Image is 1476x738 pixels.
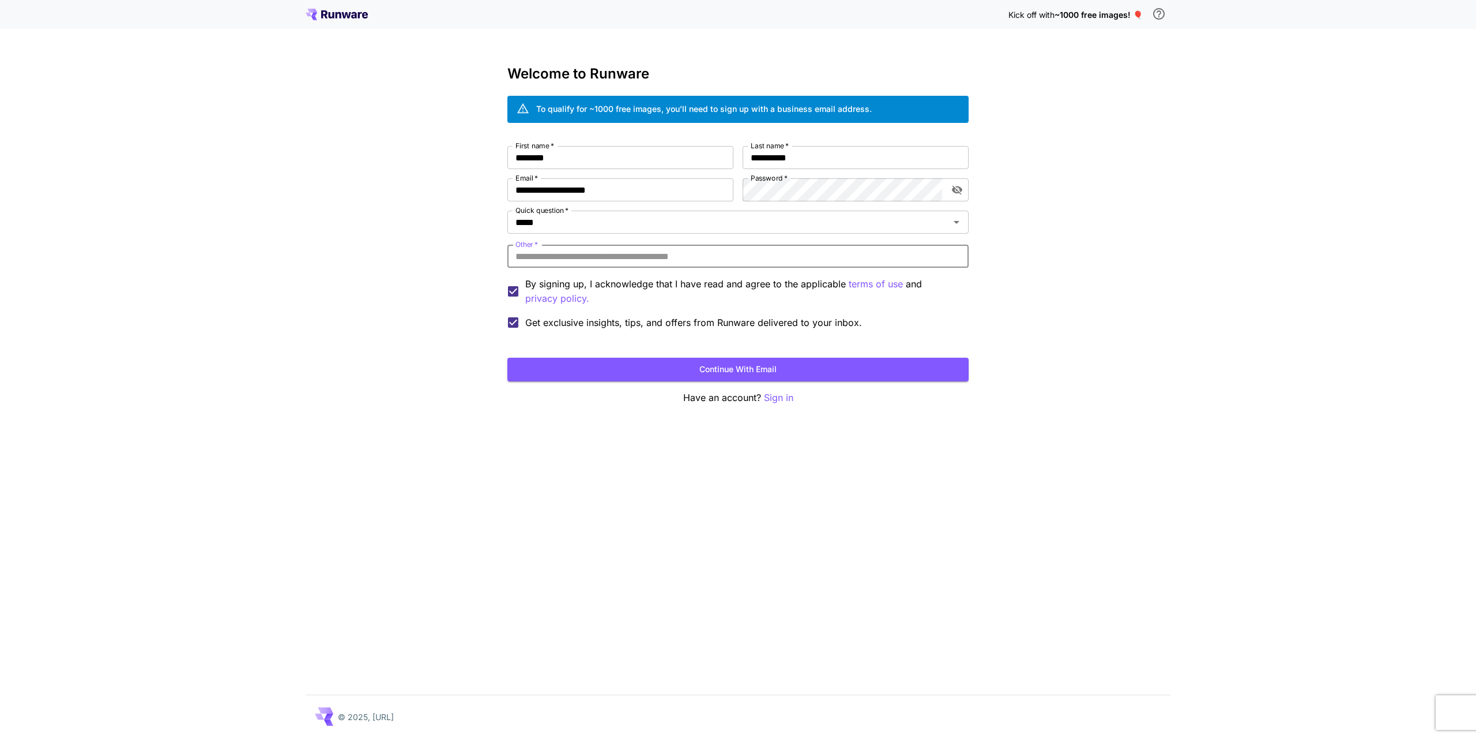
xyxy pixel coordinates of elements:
span: Kick off with [1008,10,1055,20]
p: Have an account? [507,391,969,405]
p: privacy policy. [525,291,589,306]
label: Email [515,173,538,183]
label: First name [515,141,554,151]
label: Quick question [515,205,568,215]
button: Continue with email [507,358,969,381]
label: Last name [751,141,789,151]
button: By signing up, I acknowledge that I have read and agree to the applicable terms of use and [525,291,589,306]
h3: Welcome to Runware [507,66,969,82]
button: toggle password visibility [947,179,967,200]
span: Get exclusive insights, tips, and offers from Runware delivered to your inbox. [525,316,862,329]
p: © 2025, [URL] [338,711,394,723]
button: By signing up, I acknowledge that I have read and agree to the applicable and privacy policy. [849,277,903,291]
label: Other [515,239,538,249]
span: ~1000 free images! 🎈 [1055,10,1143,20]
button: Open [948,214,965,230]
div: To qualify for ~1000 free images, you’ll need to sign up with a business email address. [536,103,872,115]
button: Sign in [764,391,793,405]
button: In order to qualify for free credit, you need to sign up with a business email address and click ... [1147,2,1170,25]
label: Password [751,173,788,183]
p: By signing up, I acknowledge that I have read and agree to the applicable and [525,277,959,306]
p: terms of use [849,277,903,291]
